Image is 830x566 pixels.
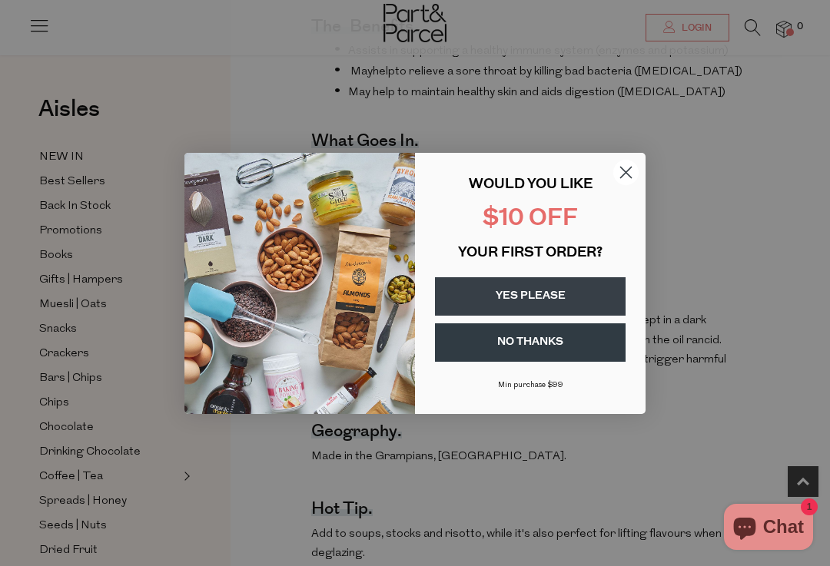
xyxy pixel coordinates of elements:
span: $10 OFF [483,207,578,231]
span: WOULD YOU LIKE [469,178,593,192]
button: Close dialog [613,159,639,186]
inbox-online-store-chat: Shopify online store chat [719,504,818,554]
img: 43fba0fb-7538-40bc-babb-ffb1a4d097bc.jpeg [184,153,415,414]
span: Min purchase $99 [498,381,563,389]
button: NO THANKS [435,323,626,362]
span: YOUR FIRST ORDER? [458,247,603,260]
button: YES PLEASE [435,277,626,316]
